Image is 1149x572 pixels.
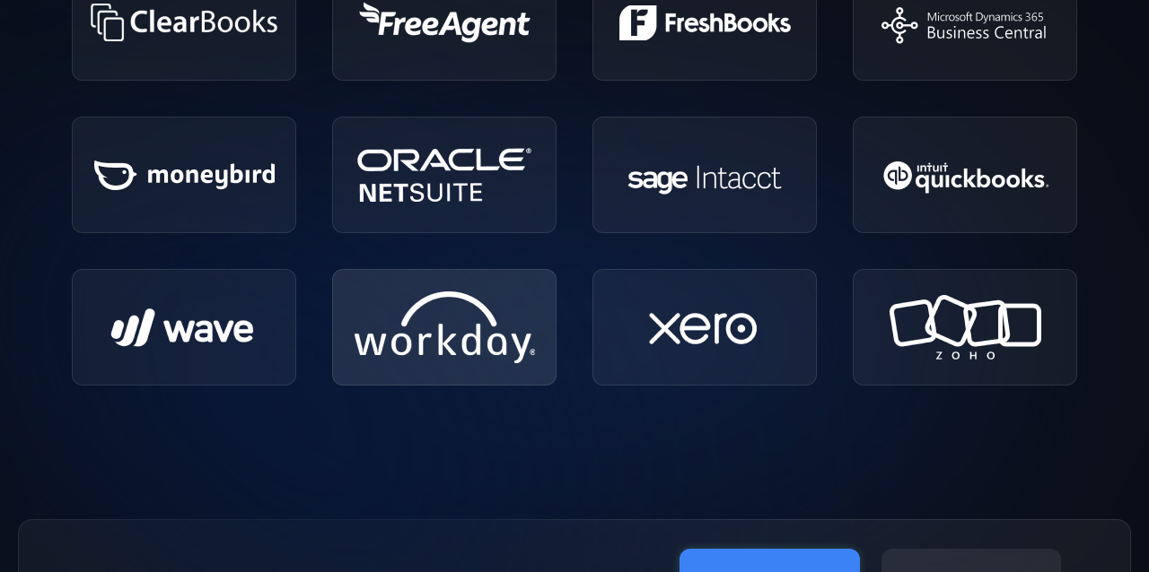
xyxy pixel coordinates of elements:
[876,152,1054,199] img: Quickbooks Icon
[890,295,1041,360] img: Zoho Accounting Icon
[619,150,790,201] img: SageIntacct Icon
[357,148,531,202] img: OracleNetsuite Icon
[619,5,791,40] img: Freshbooks Icon
[101,304,268,351] img: Wave Icon
[639,298,770,358] img: Xero Icon
[359,2,531,43] img: FreeAgent Icon
[355,291,535,363] img: Workday Icon
[86,4,282,41] img: Clearbooks Icon
[94,160,275,190] img: Moneybird Icon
